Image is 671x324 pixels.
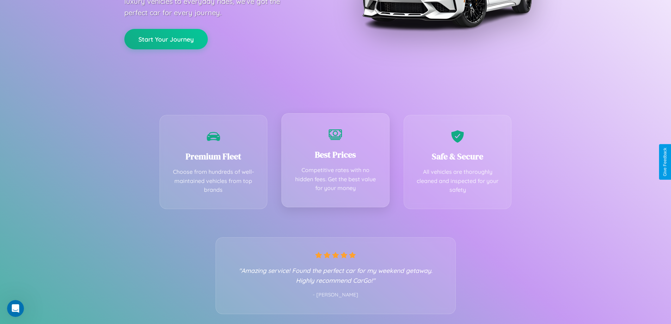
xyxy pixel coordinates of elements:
button: Start Your Journey [124,29,208,49]
p: "Amazing service! Found the perfect car for my weekend getaway. Highly recommend CarGo!" [230,265,441,285]
iframe: Intercom live chat [7,300,24,317]
p: All vehicles are thoroughly cleaned and inspected for your safety [415,167,501,195]
h3: Best Prices [292,149,379,160]
div: Give Feedback [663,148,667,176]
p: Choose from hundreds of well-maintained vehicles from top brands [170,167,257,195]
p: Competitive rates with no hidden fees. Get the best value for your money [292,166,379,193]
p: - [PERSON_NAME] [230,291,441,300]
h3: Safe & Secure [415,151,501,162]
h3: Premium Fleet [170,151,257,162]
